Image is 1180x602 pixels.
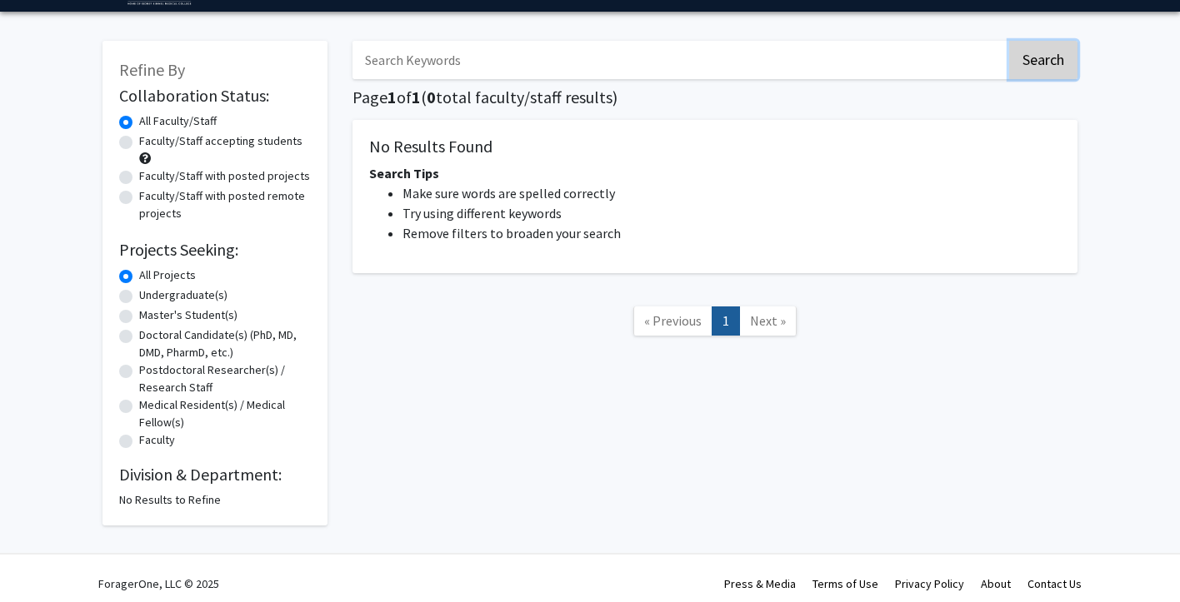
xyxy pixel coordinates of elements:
span: 1 [412,87,421,107]
label: All Faculty/Staff [139,112,217,130]
nav: Page navigation [352,290,1077,357]
li: Remove filters to broaden your search [402,223,1061,243]
li: Try using different keywords [402,203,1061,223]
a: Previous Page [633,306,712,336]
a: 1 [712,306,740,336]
h5: No Results Found [369,137,1061,157]
h2: Collaboration Status: [119,86,311,106]
span: « Previous [644,312,702,329]
h2: Division & Department: [119,465,311,485]
a: About [981,576,1011,591]
iframe: Chat [12,527,71,590]
h1: Page of ( total faculty/staff results) [352,87,1077,107]
div: No Results to Refine [119,491,311,509]
a: Next Page [739,306,797,336]
label: Doctoral Candidate(s) (PhD, MD, DMD, PharmD, etc.) [139,326,311,361]
span: Next » [750,312,786,329]
span: Refine By [119,59,185,80]
a: Terms of Use [812,576,878,591]
label: Faculty/Staff with posted remote projects [139,187,311,222]
a: Privacy Policy [895,576,964,591]
button: Search [1009,41,1077,79]
span: 1 [387,87,397,107]
span: Search Tips [369,165,439,182]
label: Faculty/Staff with posted projects [139,167,310,185]
input: Search Keywords [352,41,1007,79]
label: Faculty/Staff accepting students [139,132,302,150]
span: 0 [427,87,436,107]
label: Medical Resident(s) / Medical Fellow(s) [139,396,311,431]
li: Make sure words are spelled correctly [402,183,1061,203]
label: Postdoctoral Researcher(s) / Research Staff [139,361,311,396]
label: Faculty [139,431,175,449]
a: Press & Media [724,576,796,591]
a: Contact Us [1027,576,1082,591]
label: Undergraduate(s) [139,286,227,304]
label: All Projects [139,266,196,284]
h2: Projects Seeking: [119,240,311,260]
label: Master's Student(s) [139,306,237,324]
